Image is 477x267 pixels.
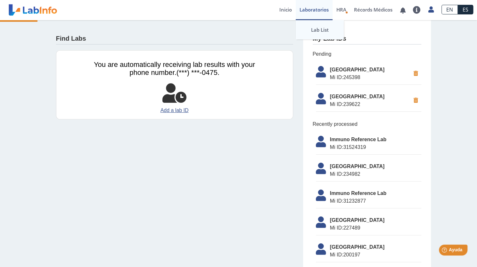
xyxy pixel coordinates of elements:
span: Mi ID: [330,252,343,257]
iframe: Help widget launcher [420,242,470,260]
span: Pending [313,50,421,58]
span: Mi ID: [330,144,343,150]
span: 245398 [330,74,410,81]
span: 234982 [330,170,421,178]
span: 239622 [330,101,410,108]
a: EN [441,5,458,14]
span: Mi ID: [330,171,343,177]
span: 227489 [330,224,421,232]
span: [GEOGRAPHIC_DATA] [330,66,410,74]
span: Mi ID: [330,198,343,204]
h4: Find Labs [56,35,86,43]
span: Immuno Reference Lab [330,136,421,143]
span: Mi ID: [330,75,343,80]
a: Add a lab ID [87,107,262,114]
span: Mi ID: [330,101,343,107]
span: [GEOGRAPHIC_DATA] [330,243,421,251]
span: 200197 [330,251,421,259]
span: [GEOGRAPHIC_DATA] [330,93,410,101]
span: [GEOGRAPHIC_DATA] [330,163,421,170]
a: ES [458,5,473,14]
span: Mi ID: [330,225,343,231]
a: Lab List [296,20,344,39]
span: 31524319 [330,143,421,151]
span: You are automatically receiving lab results with your phone number. [94,61,255,77]
span: HRA [336,6,346,13]
span: [GEOGRAPHIC_DATA] [330,216,421,224]
span: 31232877 [330,197,421,205]
span: Immuno Reference Lab [330,190,421,197]
span: Recently processed [313,120,421,128]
